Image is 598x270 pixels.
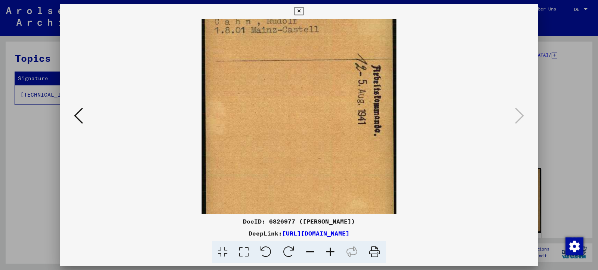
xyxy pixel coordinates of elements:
[565,237,583,255] img: Zustimmung ändern
[60,217,538,226] div: DocID: 6826977 ([PERSON_NAME])
[282,230,349,237] a: [URL][DOMAIN_NAME]
[565,237,583,255] div: Zustimmung ändern
[60,229,538,238] div: DeepLink:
